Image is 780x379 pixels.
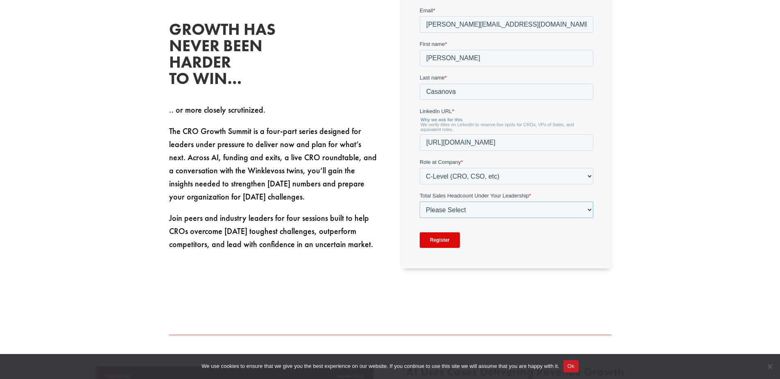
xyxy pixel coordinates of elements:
span: No [766,362,774,370]
h2: Growth has never been harder to win… [169,21,292,91]
span: The CRO Growth Summit is a four-part series designed for leaders under pressure to deliver now an... [169,126,377,202]
iframe: Form 0 [420,7,593,255]
span: .. or more closely scrutinized. [169,104,265,115]
button: Ok [563,360,579,372]
span: We use cookies to ensure that we give you the best experience on our website. If you continue to ... [201,362,559,370]
span: Join peers and industry leaders for four sessions built to help CROs overcome [DATE] toughest cha... [169,213,373,250]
